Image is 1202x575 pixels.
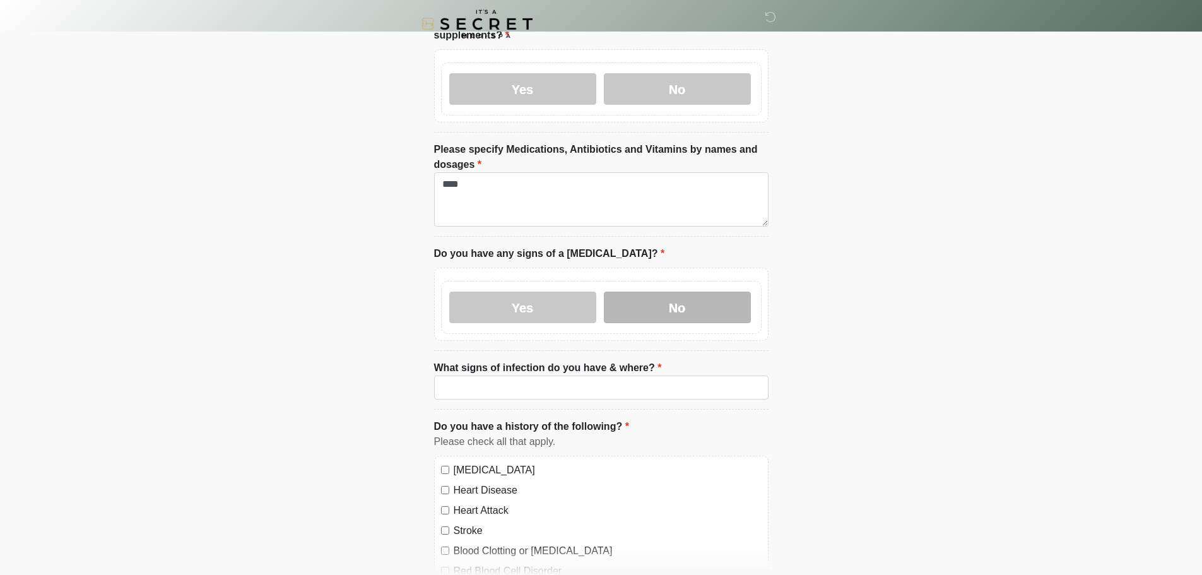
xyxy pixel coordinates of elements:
[421,9,533,38] img: It's A Secret Med Spa Logo
[454,523,762,538] label: Stroke
[454,463,762,478] label: [MEDICAL_DATA]
[434,246,665,261] label: Do you have any signs of a [MEDICAL_DATA]?
[454,503,762,518] label: Heart Attack
[441,466,449,474] input: [MEDICAL_DATA]
[454,543,762,559] label: Blood Clotting or [MEDICAL_DATA]
[449,292,596,323] label: Yes
[454,483,762,498] label: Heart Disease
[441,526,449,535] input: Stroke
[441,506,449,514] input: Heart Attack
[441,547,449,555] input: Blood Clotting or [MEDICAL_DATA]
[441,486,449,494] input: Heart Disease
[434,434,769,449] div: Please check all that apply.
[434,360,662,376] label: What signs of infection do you have & where?
[434,142,769,172] label: Please specify Medications, Antibiotics and Vitamins by names and dosages
[441,567,449,575] input: Red Blood Cell Disorder
[604,292,751,323] label: No
[449,73,596,105] label: Yes
[434,419,629,434] label: Do you have a history of the following?
[604,73,751,105] label: No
